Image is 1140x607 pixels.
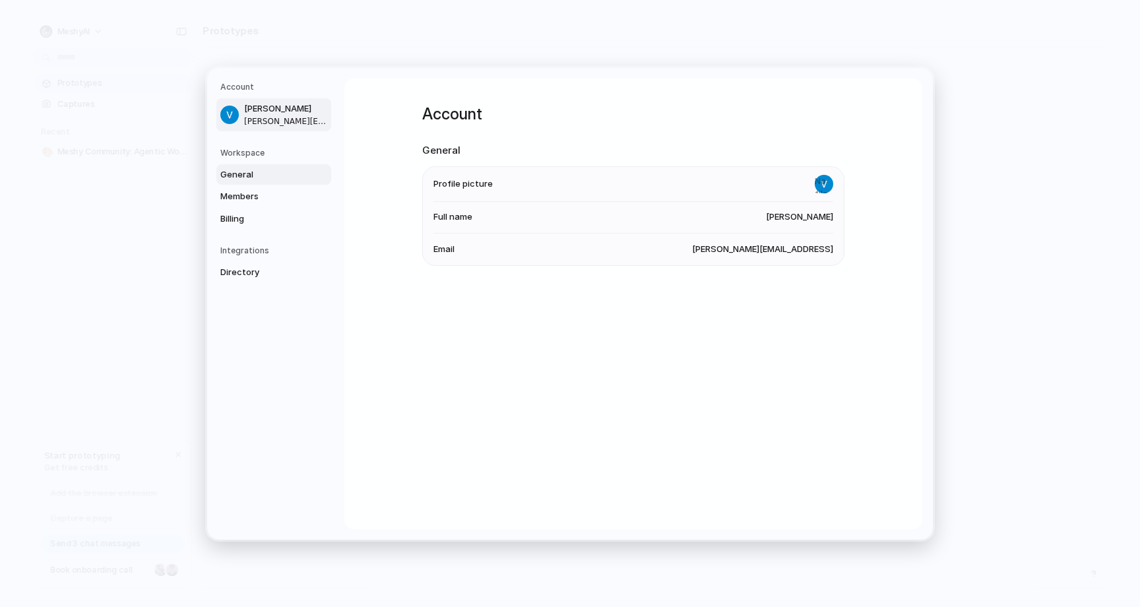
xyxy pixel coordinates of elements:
[220,212,305,225] span: Billing
[244,102,329,115] span: [PERSON_NAME]
[220,266,305,279] span: Directory
[692,242,833,255] span: [PERSON_NAME][EMAIL_ADDRESS]
[433,242,455,255] span: Email
[433,210,472,224] span: Full name
[216,186,331,207] a: Members
[220,190,305,203] span: Members
[216,208,331,229] a: Billing
[422,102,844,126] h1: Account
[244,115,329,127] span: [PERSON_NAME][EMAIL_ADDRESS]
[220,146,331,158] h5: Workspace
[766,210,833,224] span: [PERSON_NAME]
[216,262,331,283] a: Directory
[216,164,331,185] a: General
[220,168,305,181] span: General
[220,245,331,257] h5: Integrations
[433,177,493,190] span: Profile picture
[422,143,844,158] h2: General
[220,81,331,93] h5: Account
[216,98,331,131] a: [PERSON_NAME][PERSON_NAME][EMAIL_ADDRESS]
